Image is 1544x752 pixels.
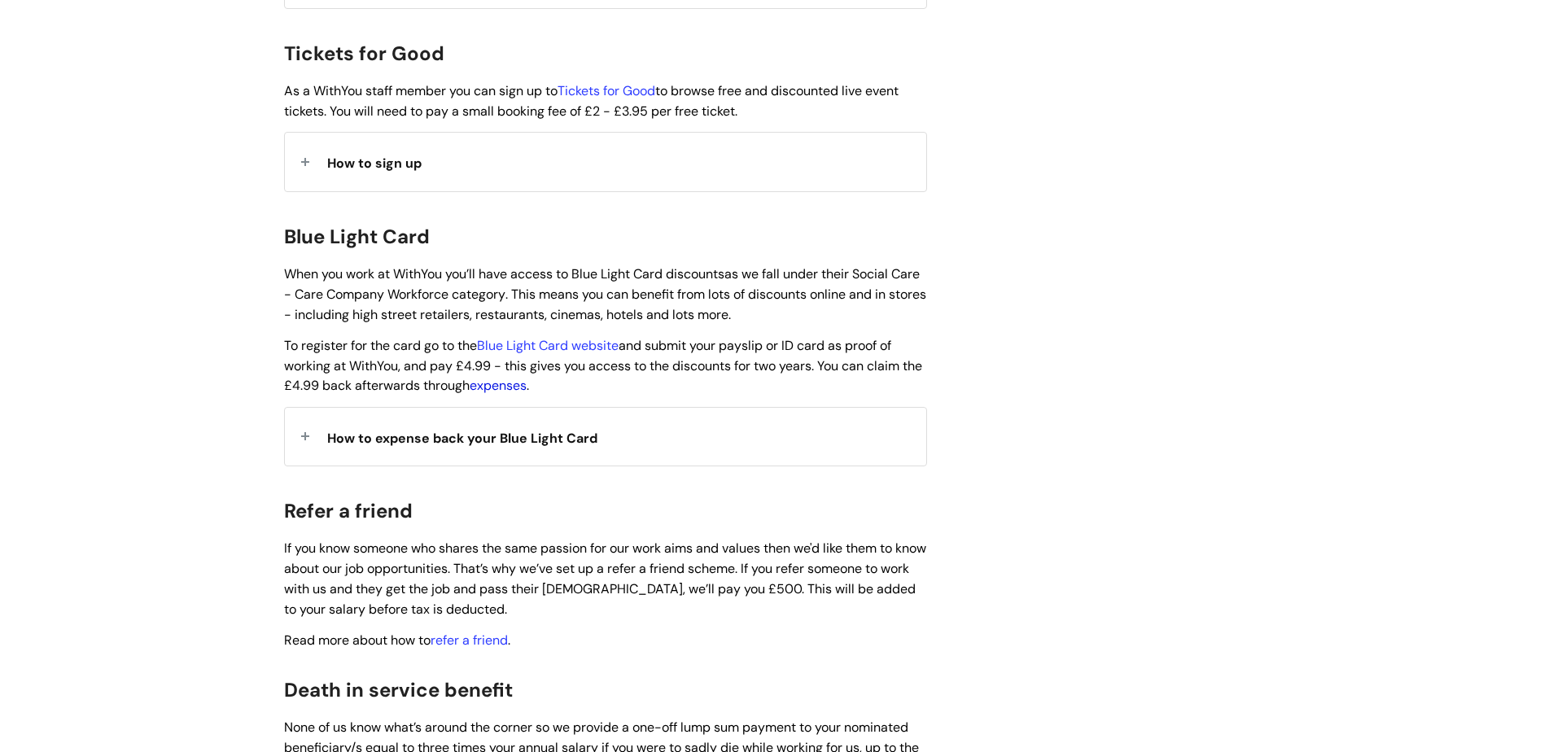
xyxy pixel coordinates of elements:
span: as we fall under their Social Care - Care Company Workforce category [284,265,920,303]
a: expenses [470,377,527,394]
a: Blue Light Card website [477,337,619,354]
span: Refer a friend [284,498,413,523]
span: If you know someone who shares the same passion for our work aims and values then we'd like them ... [284,540,926,617]
a: refer a friend [431,632,508,649]
span: How to sign up [327,155,422,172]
span: To register for the card go to the and submit your payslip or ID card as proof of working at With... [284,337,922,395]
span: As a WithYou staff member you can sign up to to browse free and discounted live event tickets. Yo... [284,82,899,120]
a: Tickets for Good [558,82,655,99]
span: Tickets for Good [284,41,444,66]
span: How to expense back your Blue Light Card [327,430,597,447]
span: When you work at WithYou you’ll have access to Blue Light Card discounts . This means you can ben... [284,265,926,323]
span: Death in service benefit [284,677,513,702]
span: Blue Light Card [284,224,430,249]
span: Read more about how to . [284,632,510,649]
